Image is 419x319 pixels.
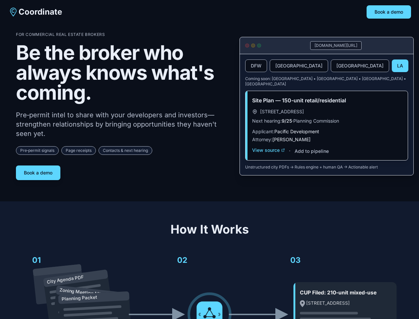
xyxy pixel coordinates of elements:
[16,110,229,138] p: Pre‑permit intel to share with your developers and investors—strengthen relationships by bringing...
[8,7,19,17] img: Coordinate
[252,147,285,154] button: View source
[245,76,408,87] p: Coming soon: [GEOGRAPHIC_DATA] • [GEOGRAPHIC_DATA] • [GEOGRAPHIC_DATA] • [GEOGRAPHIC_DATA]
[295,148,329,155] button: Add to pipeline
[16,165,60,180] button: Book a demo
[252,96,401,104] h3: Site Plan — 150-unit retail/residential
[289,147,291,155] span: ·
[260,108,304,115] span: [STREET_ADDRESS]
[61,146,96,155] span: Page receipts
[59,287,112,298] text: Zoning Meeting Minutes
[177,255,187,265] text: 02
[61,294,97,302] text: Planning Packet
[367,5,411,19] button: Book a demo
[16,146,59,155] span: Pre‑permit signals
[272,137,311,142] span: [PERSON_NAME]
[270,59,328,72] button: [GEOGRAPHIC_DATA]
[32,255,41,265] text: 01
[252,136,401,143] p: Attorney:
[16,32,229,37] p: For Commercial Real Estate Brokers
[245,59,267,72] button: DFW
[16,43,229,102] h1: Be the broker who always knows what's coming.
[300,289,377,296] text: CUP Filed: 210-unit mixed-use
[8,7,62,17] a: Coordinate
[252,128,401,135] p: Applicant:
[245,164,408,170] p: Unstructured city PDFs → Rules engine + human QA → Actionable alert
[310,41,362,50] div: [DOMAIN_NAME][URL]
[282,118,292,124] span: 9/25
[16,223,403,236] h2: How It Works
[306,300,350,306] text: [STREET_ADDRESS]
[331,59,389,72] button: [GEOGRAPHIC_DATA]
[19,7,62,17] span: Coordinate
[99,146,152,155] span: Contacts & next hearing
[252,118,401,124] p: Next hearing: · Planning Commission
[274,129,319,134] span: Pacific Development
[392,59,408,72] button: LA
[290,255,301,265] text: 03
[46,274,84,284] text: City Agenda PDF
